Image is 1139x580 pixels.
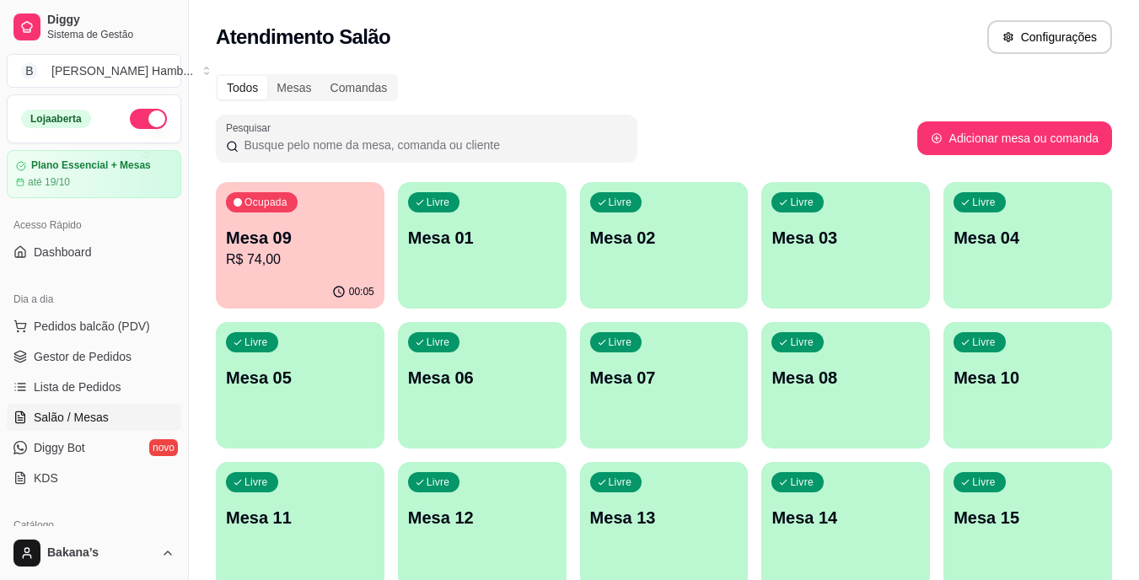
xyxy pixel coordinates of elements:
[7,434,181,461] a: Diggy Botnovo
[7,212,181,239] div: Acesso Rápido
[943,182,1112,309] button: LivreMesa 04
[954,366,1102,389] p: Mesa 10
[321,76,397,99] div: Comandas
[216,182,384,309] button: OcupadaMesa 09R$ 74,0000:05
[349,285,374,298] p: 00:05
[226,226,374,250] p: Mesa 09
[7,7,181,47] a: DiggySistema de Gestão
[609,336,632,349] p: Livre
[34,470,58,486] span: KDS
[34,379,121,395] span: Lista de Pedidos
[771,506,920,529] p: Mesa 14
[790,196,814,209] p: Livre
[7,465,181,491] a: KDS
[244,196,287,209] p: Ocupada
[954,506,1102,529] p: Mesa 15
[7,150,181,198] a: Plano Essencial + Mesasaté 19/10
[34,244,92,260] span: Dashboard
[609,196,632,209] p: Livre
[7,533,181,573] button: Bakana’s
[580,322,749,448] button: LivreMesa 07
[427,336,450,349] p: Livre
[226,506,374,529] p: Mesa 11
[51,62,193,79] div: [PERSON_NAME] Hamb ...
[590,226,739,250] p: Mesa 02
[31,159,151,172] article: Plano Essencial + Mesas
[7,404,181,431] a: Salão / Mesas
[917,121,1112,155] button: Adicionar mesa ou comanda
[972,336,996,349] p: Livre
[34,409,109,426] span: Salão / Mesas
[21,62,38,79] span: B
[226,250,374,270] p: R$ 74,00
[771,226,920,250] p: Mesa 03
[590,366,739,389] p: Mesa 07
[761,182,930,309] button: LivreMesa 03
[761,322,930,448] button: LivreMesa 08
[226,121,277,135] label: Pesquisar
[398,322,567,448] button: LivreMesa 06
[398,182,567,309] button: LivreMesa 01
[28,175,70,189] article: até 19/10
[218,76,267,99] div: Todos
[47,545,154,561] span: Bakana’s
[226,366,374,389] p: Mesa 05
[987,20,1112,54] button: Configurações
[790,336,814,349] p: Livre
[590,506,739,529] p: Mesa 13
[34,348,132,365] span: Gestor de Pedidos
[216,24,390,51] h2: Atendimento Salão
[954,226,1102,250] p: Mesa 04
[34,318,150,335] span: Pedidos balcão (PDV)
[7,239,181,266] a: Dashboard
[972,475,996,489] p: Livre
[408,506,556,529] p: Mesa 12
[580,182,749,309] button: LivreMesa 02
[7,373,181,400] a: Lista de Pedidos
[239,137,627,153] input: Pesquisar
[7,313,181,340] button: Pedidos balcão (PDV)
[7,512,181,539] div: Catálogo
[609,475,632,489] p: Livre
[47,28,175,41] span: Sistema de Gestão
[7,343,181,370] a: Gestor de Pedidos
[972,196,996,209] p: Livre
[7,54,181,88] button: Select a team
[427,475,450,489] p: Livre
[34,439,85,456] span: Diggy Bot
[244,336,268,349] p: Livre
[21,110,91,128] div: Loja aberta
[244,475,268,489] p: Livre
[267,76,320,99] div: Mesas
[790,475,814,489] p: Livre
[408,366,556,389] p: Mesa 06
[427,196,450,209] p: Livre
[216,322,384,448] button: LivreMesa 05
[130,109,167,129] button: Alterar Status
[7,286,181,313] div: Dia a dia
[771,366,920,389] p: Mesa 08
[408,226,556,250] p: Mesa 01
[47,13,175,28] span: Diggy
[943,322,1112,448] button: LivreMesa 10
